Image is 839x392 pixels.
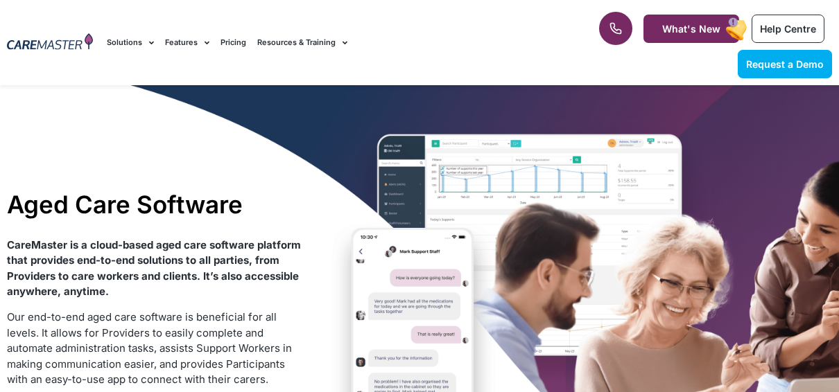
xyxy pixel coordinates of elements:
a: Help Centre [752,15,824,43]
img: CareMaster Logo [7,33,93,53]
a: Solutions [107,19,154,66]
a: Features [165,19,209,66]
a: Resources & Training [257,19,347,66]
strong: CareMaster is a cloud-based aged care software platform that provides end-to-end solutions to all... [7,238,301,299]
nav: Menu [107,19,535,66]
a: What's New [643,15,739,43]
span: What's New [662,23,720,35]
h1: Aged Care Software [7,190,304,219]
span: Help Centre [760,23,816,35]
a: Pricing [220,19,246,66]
span: Our end-to-end aged care software is beneficial for all levels. It allows for Providers to easily... [7,310,292,386]
span: Request a Demo [746,58,824,70]
a: Request a Demo [738,50,832,78]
